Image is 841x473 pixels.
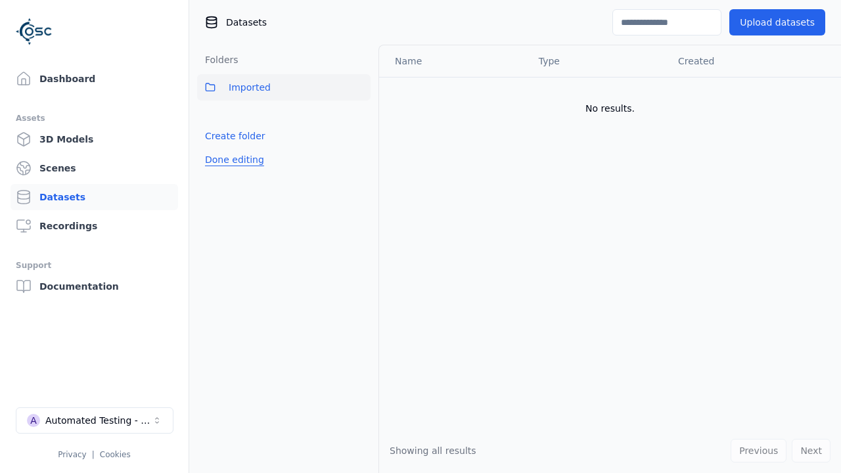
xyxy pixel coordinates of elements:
a: Datasets [11,184,178,210]
button: Imported [197,74,371,101]
span: | [92,450,95,459]
a: Scenes [11,155,178,181]
span: Showing all results [390,445,476,456]
th: Created [668,45,820,77]
a: Recordings [11,213,178,239]
div: A [27,414,40,427]
th: Type [528,45,668,77]
a: Documentation [11,273,178,300]
div: Assets [16,110,173,126]
button: Create folder [197,124,273,148]
span: Datasets [226,16,267,29]
button: Upload datasets [729,9,825,35]
a: 3D Models [11,126,178,152]
a: Create folder [205,129,265,143]
div: Support [16,258,173,273]
button: Done editing [197,148,272,171]
td: No results. [379,77,841,140]
h3: Folders [197,53,239,66]
span: Imported [229,79,271,95]
a: Cookies [100,450,131,459]
a: Dashboard [11,66,178,92]
button: Select a workspace [16,407,173,434]
div: Automated Testing - Playwright [45,414,152,427]
a: Privacy [58,450,86,459]
th: Name [379,45,528,77]
img: Logo [16,13,53,50]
